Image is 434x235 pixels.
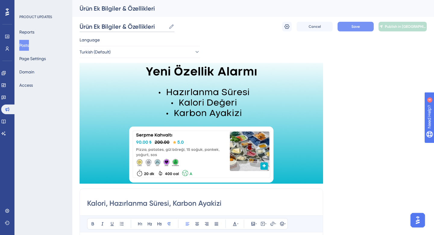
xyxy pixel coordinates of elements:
[385,24,426,29] span: Publish in [GEOGRAPHIC_DATA]
[309,24,321,29] span: Cancel
[80,46,200,58] button: Turkish (Default)
[80,36,100,43] span: Language
[19,80,33,91] button: Access
[409,211,427,229] iframe: UserGuiding AI Assistant Launcher
[338,22,374,31] button: Save
[351,24,360,29] span: Save
[19,53,46,64] button: Page Settings
[42,3,44,8] div: 4
[80,48,111,56] span: Turkish (Default)
[379,22,427,31] button: Publish in [GEOGRAPHIC_DATA]
[297,22,333,31] button: Cancel
[19,27,34,37] button: Reports
[19,66,34,77] button: Domain
[80,22,166,31] input: Post Name
[87,198,316,208] input: Post Title
[19,40,29,51] button: Posts
[80,4,412,13] div: Ürün Ek Bilgiler & Özellikleri
[80,63,323,184] img: file-1756560945615.png
[14,2,38,9] span: Need Help?
[19,14,52,19] div: PRODUCT UPDATES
